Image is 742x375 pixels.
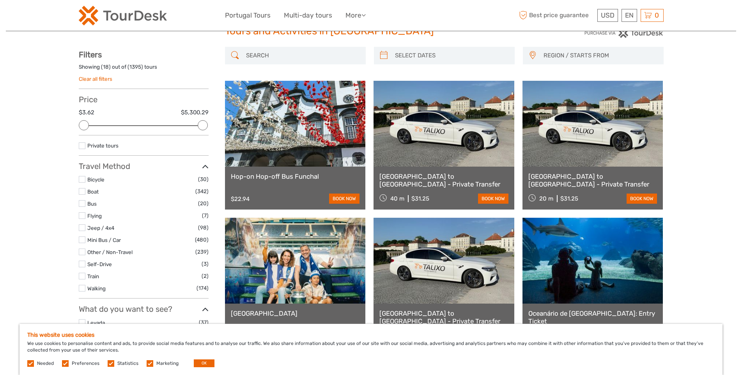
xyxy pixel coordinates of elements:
div: $22.94 [231,195,250,203]
span: (239) [195,247,209,256]
a: Portugal Tours [225,10,271,21]
img: 2254-3441b4b5-4e5f-4d00-b396-31f1d84a6ebf_logo_small.png [79,6,167,25]
a: Bus [87,201,97,207]
span: (37) [199,318,209,327]
a: Private tours [87,142,119,149]
label: 18 [103,63,109,71]
span: 0 [653,11,660,19]
button: Open LiveChat chat widget [90,12,99,21]
span: (7) [202,211,209,220]
span: (480) [195,235,209,244]
h3: What do you want to see? [79,304,209,314]
label: Statistics [117,360,138,367]
p: We're away right now. Please check back later! [11,14,88,20]
span: Best price guarantee [517,9,595,22]
a: Jeep / 4x4 [87,225,114,231]
span: (98) [198,223,209,232]
span: (20) [198,199,209,208]
label: Preferences [72,360,99,367]
a: Self-Drive [87,261,112,267]
a: Hop-on Hop-off Bus Funchal [231,172,360,180]
a: book now [329,194,359,204]
span: 20 m [539,195,553,202]
a: Boat [87,188,99,195]
a: Mini Bus / Car [87,237,121,243]
span: (342) [195,187,209,196]
span: USD [601,11,614,19]
label: 1395 [129,63,141,71]
button: OK [194,359,214,367]
div: EN [622,9,637,22]
a: Flying [87,213,102,219]
a: Other / Non-Travel [87,249,133,255]
button: REGION / STARTS FROM [540,49,660,62]
input: SELECT DATES [392,49,511,62]
label: $5,300.29 [181,108,209,117]
a: Levada [87,320,105,326]
span: (174) [197,284,209,293]
a: Multi-day tours [284,10,332,21]
a: [GEOGRAPHIC_DATA] to [GEOGRAPHIC_DATA] - Private Transfer [379,309,508,325]
div: $31.25 [411,195,429,202]
a: [GEOGRAPHIC_DATA] [231,309,360,317]
strong: Filters [79,50,102,59]
span: (3) [202,259,209,268]
a: [GEOGRAPHIC_DATA] to [GEOGRAPHIC_DATA] - Private Transfer [528,172,657,188]
a: Clear all filters [79,76,112,82]
span: (2) [202,272,209,281]
input: SEARCH [243,49,362,62]
img: PurchaseViaTourDesk.png [584,28,663,38]
div: Showing ( ) out of ( ) tours [79,63,209,75]
a: More [345,10,366,21]
label: Needed [37,360,54,367]
a: book now [627,194,657,204]
a: Oceanário de [GEOGRAPHIC_DATA]: Entry Ticket [528,309,657,325]
a: Walking [87,285,106,291]
a: Train [87,273,99,279]
a: [GEOGRAPHIC_DATA] to [GEOGRAPHIC_DATA] - Private Transfer [379,172,508,188]
h3: Price [79,95,209,104]
a: Bicycle [87,176,104,183]
span: (30) [198,175,209,184]
div: $31.25 [560,195,578,202]
span: 40 m [390,195,404,202]
a: book now [478,194,508,204]
label: Marketing [156,360,179,367]
div: We use cookies to personalise content and ads, to provide social media features and to analyse ou... [19,324,723,375]
h5: This website uses cookies [27,332,715,338]
label: $3.62 [79,108,94,117]
h3: Travel Method [79,162,209,171]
